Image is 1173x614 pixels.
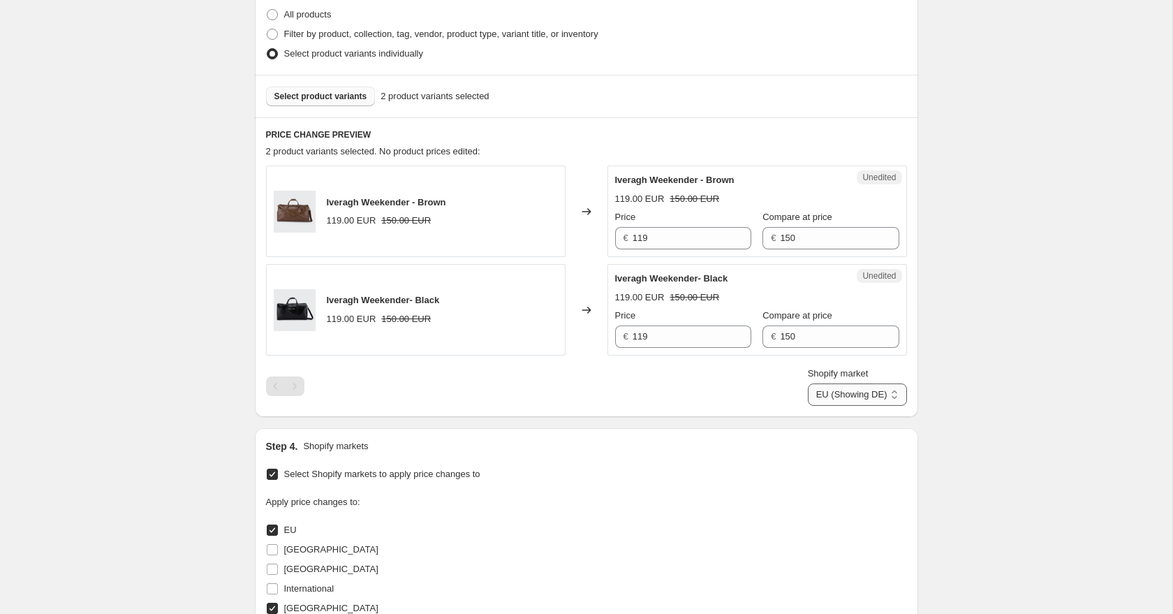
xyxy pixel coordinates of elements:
[381,89,489,103] span: 2 product variants selected
[762,212,832,222] span: Compare at price
[862,172,896,183] span: Unedited
[284,525,297,535] span: EU
[327,214,376,228] div: 119.00 EUR
[274,191,316,233] img: 8X3QZYSBG4_1-min_80x.jpg
[624,233,628,243] span: €
[615,291,665,305] div: 119.00 EUR
[615,273,728,284] span: Iveragh Weekender- Black
[284,29,598,39] span: Filter by product, collection, tag, vendor, product type, variant title, or inventory
[615,175,735,185] span: Iveragh Weekender - Brown
[624,331,628,342] span: €
[381,214,431,228] strike: 150.00 EUR
[284,564,378,574] span: [GEOGRAPHIC_DATA]
[327,197,446,207] span: Iveragh Weekender - Brown
[266,87,376,106] button: Select product variants
[771,233,776,243] span: €
[762,310,832,321] span: Compare at price
[284,9,332,20] span: All products
[274,91,367,102] span: Select product variants
[381,312,431,326] strike: 150.00 EUR
[862,270,896,282] span: Unedited
[327,312,376,326] div: 119.00 EUR
[808,368,869,379] span: Shopify market
[670,192,719,206] strike: 150.00 EUR
[284,48,423,59] span: Select product variants individually
[615,310,636,321] span: Price
[615,212,636,222] span: Price
[284,544,378,555] span: [GEOGRAPHIC_DATA]
[771,331,776,342] span: €
[274,289,316,331] img: BLKBG1324_1-min_80x.jpg
[303,439,368,453] p: Shopify markets
[327,295,440,305] span: Iveragh Weekender- Black
[284,583,334,594] span: International
[266,377,304,396] nav: Pagination
[266,497,360,507] span: Apply price changes to:
[266,146,480,156] span: 2 product variants selected. No product prices edited:
[266,129,907,140] h6: PRICE CHANGE PREVIEW
[284,603,378,613] span: [GEOGRAPHIC_DATA]
[615,192,665,206] div: 119.00 EUR
[284,469,480,479] span: Select Shopify markets to apply price changes to
[266,439,298,453] h2: Step 4.
[670,291,719,305] strike: 150.00 EUR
